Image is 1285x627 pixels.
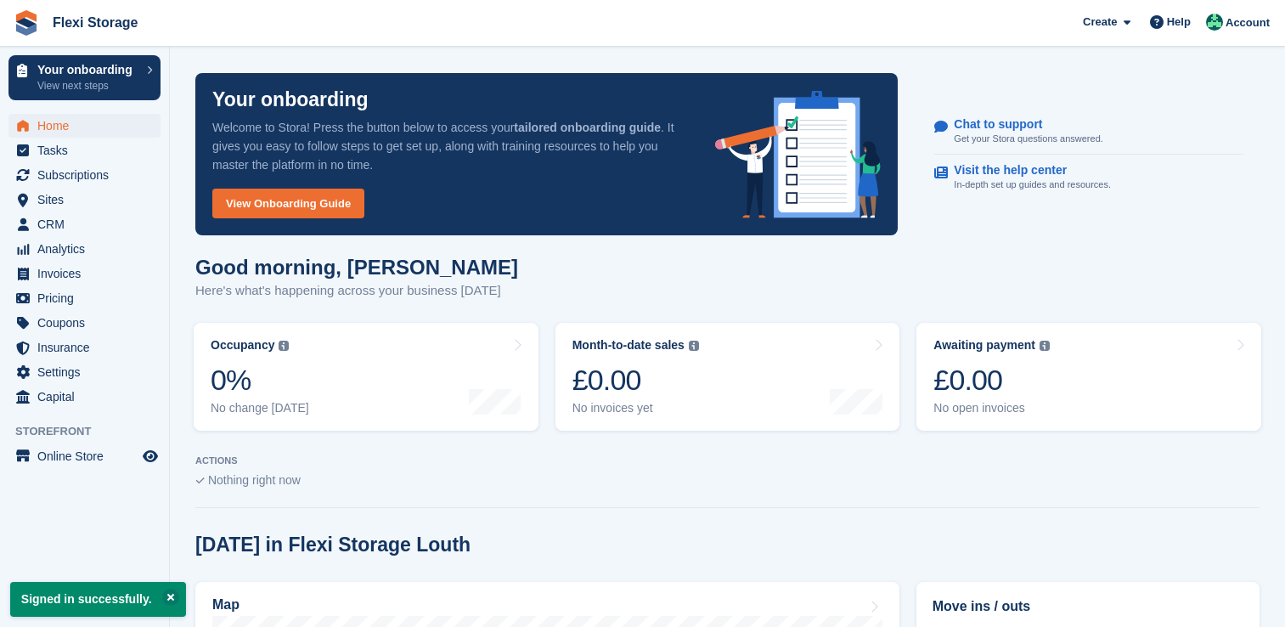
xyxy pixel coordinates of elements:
div: Month-to-date sales [572,338,685,353]
strong: tailored onboarding guide [514,121,661,134]
span: CRM [37,212,139,236]
a: Month-to-date sales £0.00 No invoices yet [555,323,900,431]
a: menu [8,311,161,335]
div: 0% [211,363,309,398]
div: No invoices yet [572,401,699,415]
a: menu [8,114,161,138]
p: Visit the help center [954,163,1097,178]
span: Coupons [37,311,139,335]
p: Chat to support [954,117,1089,132]
span: Invoices [37,262,139,285]
div: Occupancy [211,338,274,353]
a: menu [8,212,161,236]
p: Here's what's happening across your business [DATE] [195,281,518,301]
span: Pricing [37,286,139,310]
a: menu [8,188,161,212]
p: Welcome to Stora! Press the button below to access your . It gives you easy to follow steps to ge... [212,118,688,174]
a: menu [8,286,161,310]
p: Signed in successfully. [10,582,186,617]
span: Online Store [37,444,139,468]
a: Visit the help center In-depth set up guides and resources. [934,155,1243,201]
a: menu [8,336,161,359]
a: menu [8,138,161,162]
a: Preview store [140,446,161,466]
a: Awaiting payment £0.00 No open invoices [916,323,1261,431]
span: Tasks [37,138,139,162]
h2: Map [212,597,240,613]
p: Get your Stora questions answered. [954,132,1102,146]
a: Occupancy 0% No change [DATE] [194,323,538,431]
span: Subscriptions [37,163,139,187]
h2: Move ins / outs [933,596,1243,617]
div: No change [DATE] [211,401,309,415]
div: £0.00 [933,363,1050,398]
span: Analytics [37,237,139,261]
span: Settings [37,360,139,384]
a: menu [8,385,161,409]
img: blank_slate_check_icon-ba018cac091ee9be17c0a81a6c232d5eb81de652e7a59be601be346b1b6ddf79.svg [195,477,205,484]
p: ACTIONS [195,455,1260,466]
img: stora-icon-8386f47178a22dfd0bd8f6a31ec36ba5ce8667c1dd55bd0f319d3a0aa187defe.svg [14,10,39,36]
h2: [DATE] in Flexi Storage Louth [195,534,471,556]
div: No open invoices [933,401,1050,415]
a: menu [8,262,161,285]
p: In-depth set up guides and resources. [954,178,1111,192]
span: Home [37,114,139,138]
span: Capital [37,385,139,409]
span: Create [1083,14,1117,31]
p: View next steps [37,78,138,93]
p: Your onboarding [212,90,369,110]
a: Chat to support Get your Stora questions answered. [934,109,1243,155]
div: Awaiting payment [933,338,1035,353]
span: Insurance [37,336,139,359]
a: menu [8,444,161,468]
span: Storefront [15,423,169,440]
img: icon-info-grey-7440780725fd019a000dd9b08b2336e03edf1995a4989e88bcd33f0948082b44.svg [1040,341,1050,351]
a: View Onboarding Guide [212,189,364,218]
span: Sites [37,188,139,212]
h1: Good morning, [PERSON_NAME] [195,256,518,279]
span: Help [1167,14,1191,31]
a: menu [8,237,161,261]
p: Your onboarding [37,64,138,76]
a: Your onboarding View next steps [8,55,161,100]
div: £0.00 [572,363,699,398]
span: Account [1226,14,1270,31]
a: Flexi Storage [46,8,144,37]
img: onboarding-info-6c161a55d2c0e0a8cae90662b2fe09162a5109e8cc188191df67fb4f79e88e88.svg [715,91,882,218]
a: menu [8,360,161,384]
img: icon-info-grey-7440780725fd019a000dd9b08b2336e03edf1995a4989e88bcd33f0948082b44.svg [689,341,699,351]
span: Nothing right now [208,473,301,487]
img: Brooke Paul [1206,14,1223,31]
a: menu [8,163,161,187]
img: icon-info-grey-7440780725fd019a000dd9b08b2336e03edf1995a4989e88bcd33f0948082b44.svg [279,341,289,351]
